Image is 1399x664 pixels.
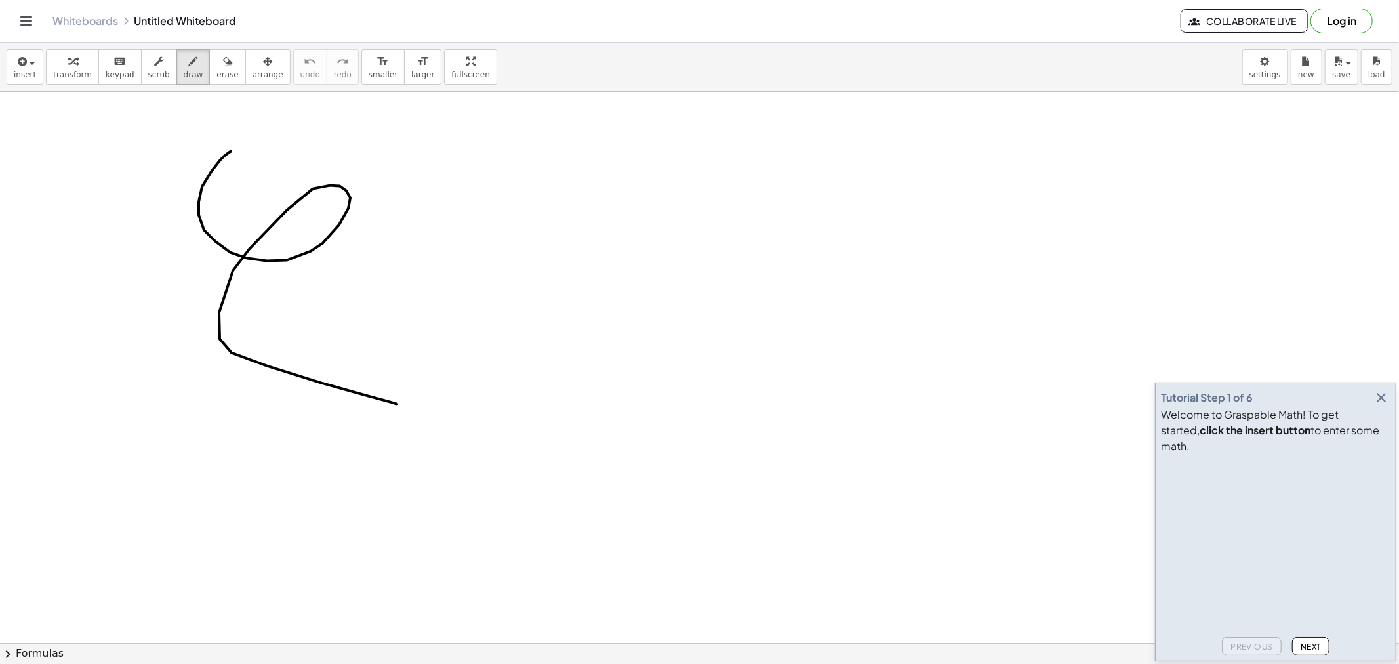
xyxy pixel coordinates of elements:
[404,49,441,85] button: format_sizelarger
[113,54,126,70] i: keyboard
[1200,423,1310,437] b: click the insert button
[1298,70,1314,79] span: new
[46,49,99,85] button: transform
[1361,49,1392,85] button: load
[14,70,36,79] span: insert
[334,70,352,79] span: redo
[1161,407,1390,454] div: Welcome to Graspable Math! To get started, to enter some math.
[52,14,118,28] a: Whiteboards
[209,49,245,85] button: erase
[1301,642,1321,652] span: Next
[1310,9,1373,33] button: Log in
[106,70,134,79] span: keypad
[7,49,43,85] button: insert
[1332,70,1350,79] span: save
[141,49,177,85] button: scrub
[300,70,320,79] span: undo
[148,70,170,79] span: scrub
[1161,390,1253,405] div: Tutorial Step 1 of 6
[411,70,434,79] span: larger
[1181,9,1308,33] button: Collaborate Live
[216,70,238,79] span: erase
[304,54,316,70] i: undo
[416,54,429,70] i: format_size
[451,70,489,79] span: fullscreen
[1291,49,1322,85] button: new
[361,49,405,85] button: format_sizesmaller
[1292,637,1329,655] button: Next
[327,49,359,85] button: redoredo
[16,10,37,31] button: Toggle navigation
[98,49,142,85] button: keyboardkeypad
[376,54,389,70] i: format_size
[336,54,349,70] i: redo
[1368,70,1385,79] span: load
[1325,49,1358,85] button: save
[184,70,203,79] span: draw
[444,49,497,85] button: fullscreen
[53,70,92,79] span: transform
[1242,49,1288,85] button: settings
[1192,15,1297,27] span: Collaborate Live
[369,70,397,79] span: smaller
[245,49,291,85] button: arrange
[293,49,327,85] button: undoundo
[176,49,211,85] button: draw
[1249,70,1281,79] span: settings
[253,70,283,79] span: arrange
